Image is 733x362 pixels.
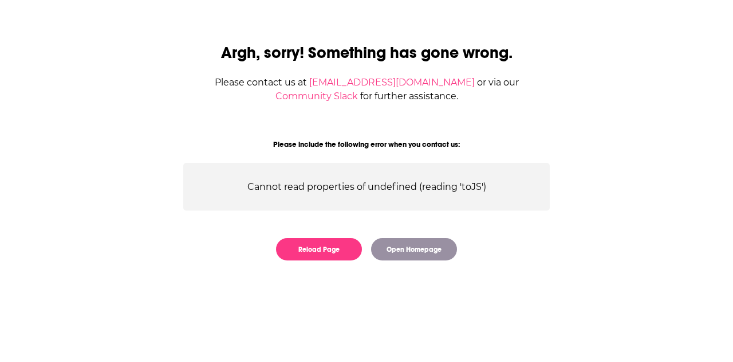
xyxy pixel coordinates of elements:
div: Please contact us at or via our for further assistance. [183,76,550,103]
div: Cannot read properties of undefined (reading 'toJS') [183,163,550,211]
a: [EMAIL_ADDRESS][DOMAIN_NAME] [309,77,475,88]
a: Community Slack [275,91,358,102]
button: Open Homepage [371,238,457,260]
h2: Argh, sorry! Something has gone wrong. [183,43,550,63]
div: Please include the following error when you contact us: [183,140,550,149]
button: Reload Page [276,238,362,260]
